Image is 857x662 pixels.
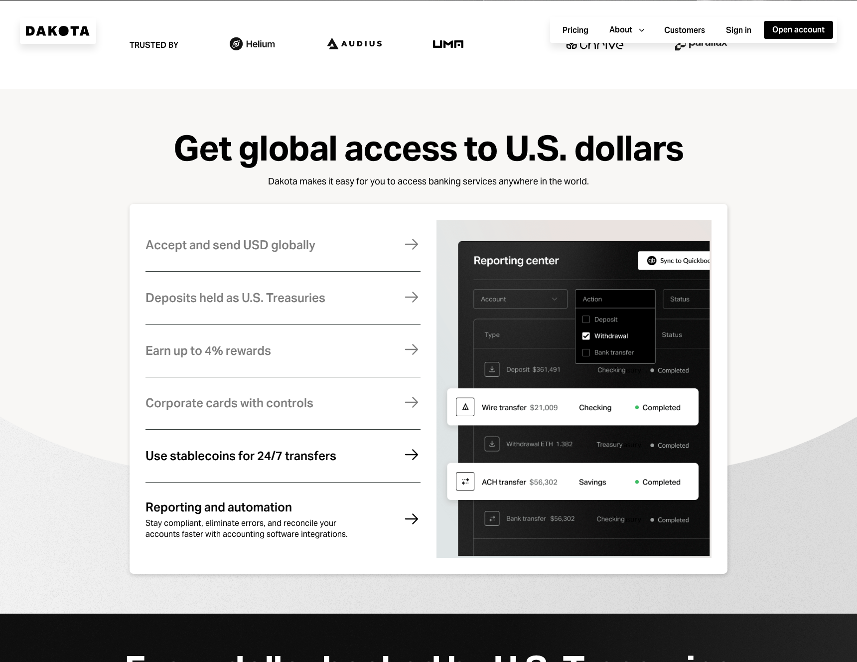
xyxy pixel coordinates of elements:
button: Pricing [554,21,597,39]
img: logo [226,37,272,51]
div: Trusted by [130,32,178,58]
img: logo [319,36,374,51]
button: Sign in [717,21,760,39]
img: logo [421,40,451,48]
div: Earn up to 4% rewards [145,344,271,357]
a: Customers [656,20,714,40]
div: Dakota makes it easy for you to access banking services anywhere in the world. [268,175,589,188]
div: Reporting and automation [145,501,292,514]
div: Stay compliant, eliminate errors, and reconcile your accounts faster with accounting software int... [145,518,365,540]
div: Use stablecoins for 24/7 transfers [145,450,336,463]
div: Accept and send USD globally [145,239,315,252]
div: Corporate cards with controls [145,397,313,410]
div: Get global access to U.S. dollars [173,129,684,167]
img: logo [570,38,628,49]
div: Deposits held as U.S. Treasuries [145,292,325,305]
img: Accounting demonstration [436,220,712,558]
button: Open account [764,21,833,39]
img: logo [675,37,727,51]
a: Sign in [717,20,760,40]
button: Customers [656,21,714,39]
div: About [609,24,632,35]
button: About [601,21,652,39]
img: logo [499,39,523,48]
a: Pricing [554,20,597,40]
